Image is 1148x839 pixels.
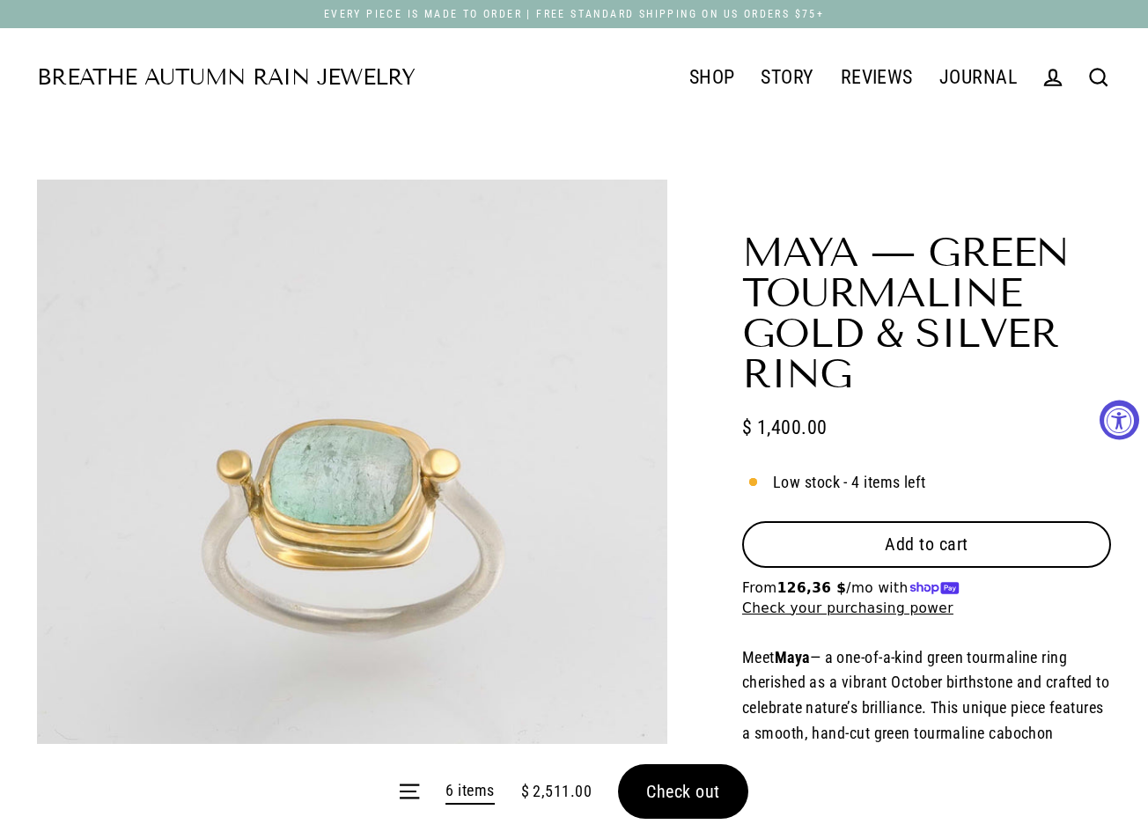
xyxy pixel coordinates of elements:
a: Breathe Autumn Rain Jewelry [37,67,415,89]
span: Low stock - 4 items left [773,469,926,495]
button: Add to cart [742,521,1111,567]
div: Primary [415,55,1030,100]
h1: Maya — Green Tourmaline Gold & Silver Ring [742,232,1111,394]
strong: Maya [775,647,810,666]
span: Add to cart [885,534,968,555]
a: JOURNAL [926,55,1030,99]
a: STORY [747,55,827,99]
a: 6 items [445,778,494,806]
a: REVIEWS [828,55,926,99]
span: $ 1,400.00 [742,412,828,443]
span: $ 2,511.00 [521,779,592,805]
a: SHOP [676,55,748,99]
button: Accessibility Widget, click to open [1100,400,1139,439]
